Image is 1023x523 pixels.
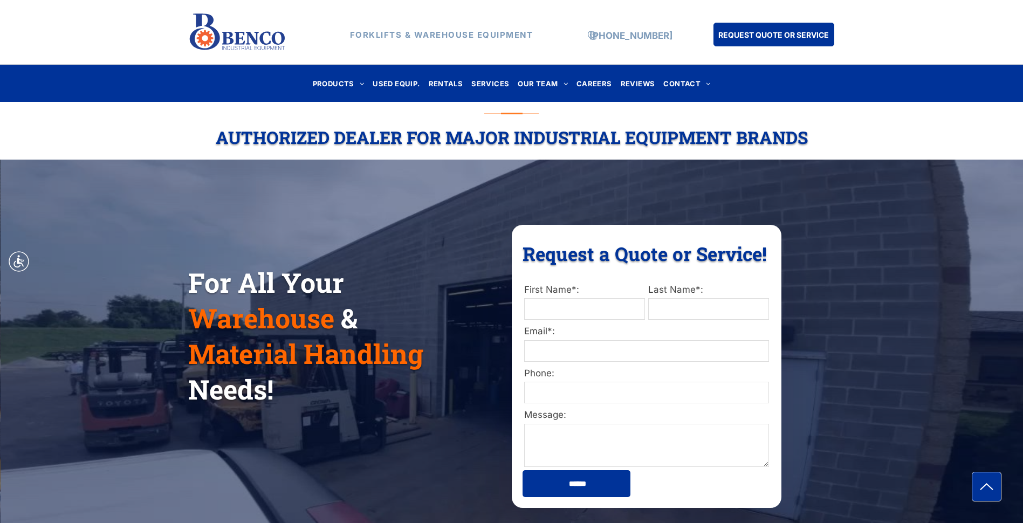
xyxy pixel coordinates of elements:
[424,76,468,91] a: RENTALS
[616,76,660,91] a: REVIEWS
[572,76,616,91] a: CAREERS
[350,30,533,40] strong: FORKLIFTS & WAREHOUSE EQUIPMENT
[524,325,769,339] label: Email*:
[188,371,273,407] span: Needs!
[513,76,572,91] a: OUR TEAM
[523,241,767,266] span: Request a Quote or Service!
[216,126,808,149] span: Authorized Dealer For Major Industrial Equipment Brands
[368,76,424,91] a: USED EQUIP.
[648,283,769,297] label: Last Name*:
[524,367,769,381] label: Phone:
[188,300,334,336] span: Warehouse
[589,30,672,41] a: [PHONE_NUMBER]
[341,300,358,336] span: &
[718,25,829,45] span: REQUEST QUOTE OR SERVICE
[659,76,715,91] a: CONTACT
[524,408,769,422] label: Message:
[308,76,369,91] a: PRODUCTS
[467,76,513,91] a: SERVICES
[713,23,834,46] a: REQUEST QUOTE OR SERVICE
[188,336,423,371] span: Material Handling
[524,283,645,297] label: First Name*:
[188,265,344,300] span: For All Your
